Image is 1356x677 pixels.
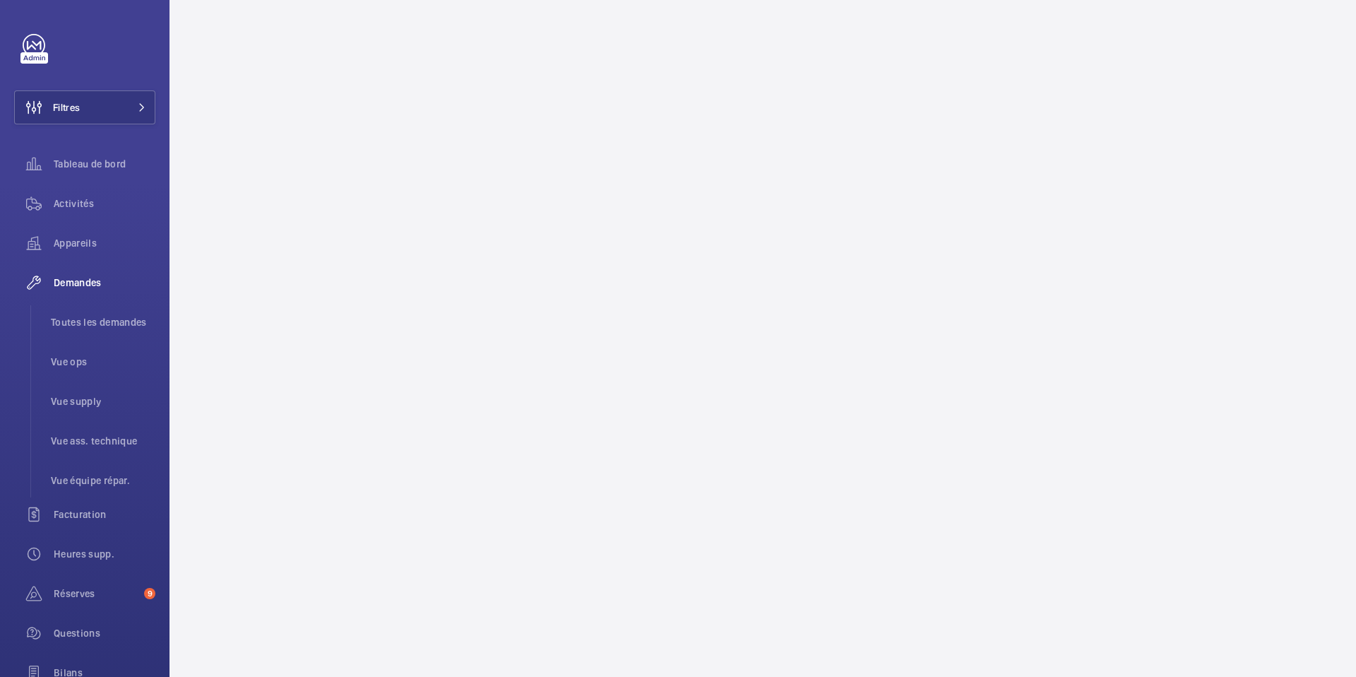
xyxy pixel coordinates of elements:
span: Vue supply [51,394,155,408]
span: Facturation [54,507,155,522]
span: Heures supp. [54,547,155,561]
span: Toutes les demandes [51,315,155,329]
span: Vue équipe répar. [51,473,155,488]
span: Appareils [54,236,155,250]
span: Tableau de bord [54,157,155,171]
span: Questions [54,626,155,640]
span: Activités [54,196,155,211]
span: Demandes [54,276,155,290]
span: 9 [144,588,155,599]
span: Vue ass. technique [51,434,155,448]
span: Réserves [54,587,138,601]
button: Filtres [14,90,155,124]
span: Vue ops [51,355,155,369]
span: Filtres [53,100,80,114]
